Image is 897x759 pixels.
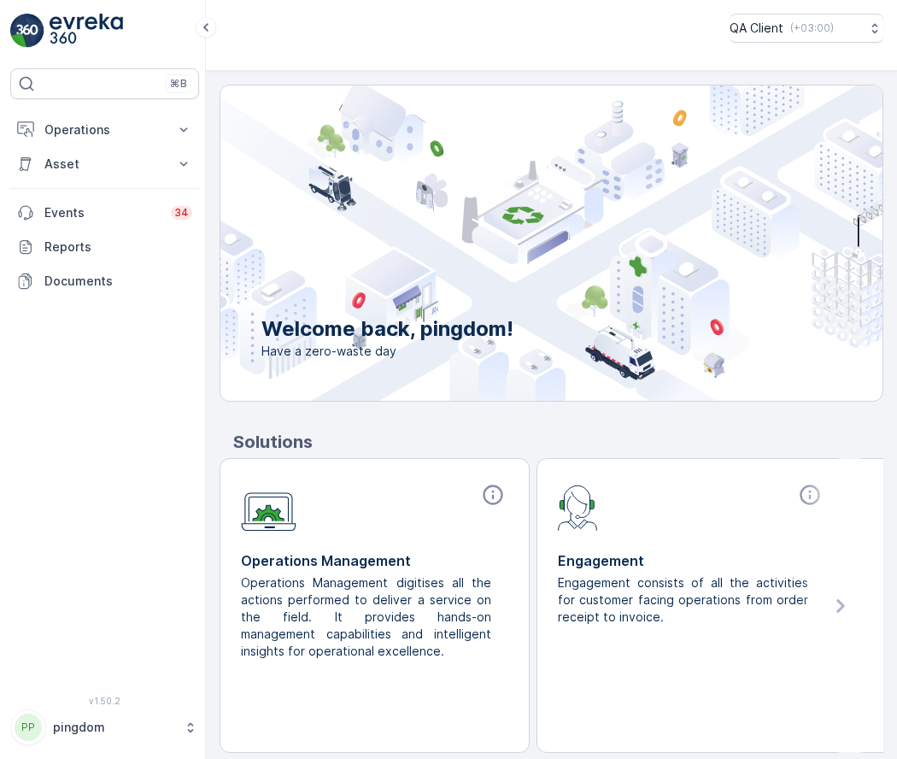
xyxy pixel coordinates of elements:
a: Events34 [10,196,199,230]
button: Operations [10,113,199,147]
p: Engagement [558,550,825,571]
a: Documents [10,264,199,298]
button: QA Client(+03:00) [730,14,883,43]
p: Reports [44,238,192,256]
p: QA Client [730,20,783,37]
p: Events [44,204,161,221]
p: ⌘B [170,77,187,91]
a: Reports [10,230,199,264]
p: Documents [44,273,192,290]
img: module-icon [558,483,598,531]
div: PP [15,714,42,741]
img: module-icon [241,483,296,532]
p: pingdom [53,719,175,736]
p: Asset [44,156,165,173]
p: Operations Management digitises all the actions performed to deliver a service on the field. It p... [241,574,495,660]
img: logo [10,14,44,48]
p: 34 [174,206,189,220]
p: Solutions [233,429,883,455]
img: logo_light-DOdMpM7g.png [50,14,123,48]
p: Engagement consists of all the activities for customer facing operations from order receipt to in... [558,574,812,626]
span: v 1.50.2 [10,696,199,706]
button: PPpingdom [10,709,199,745]
span: Have a zero-waste day [261,343,513,360]
p: Operations Management [241,550,508,571]
button: Asset [10,147,199,181]
p: Welcome back, pingdom! [261,315,513,343]
p: Operations [44,121,165,138]
img: city illustration [144,85,882,401]
p: ( +03:00 ) [790,21,834,35]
